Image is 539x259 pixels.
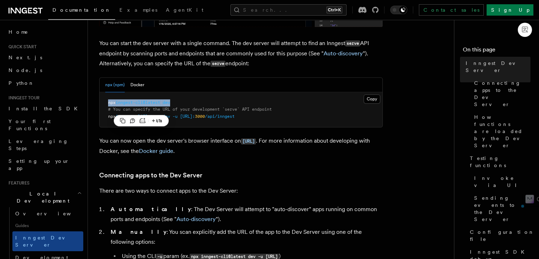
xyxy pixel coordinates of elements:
button: Docker [130,78,144,92]
span: Local Development [6,190,77,204]
span: -u [173,114,178,119]
span: Setting up your app [9,158,69,171]
span: /api/inngest [205,114,235,119]
code: [URL] [241,138,256,144]
a: Testing functions [467,152,530,172]
span: 3000 [195,114,205,119]
a: Your first Functions [6,115,83,135]
span: Node.js [9,67,42,73]
span: Sending events to the Dev Server [474,194,530,223]
button: Local Development [6,187,83,207]
a: Inngest Dev Server [463,57,530,77]
button: npx (npm) [105,78,125,92]
button: Toggle dark mode [390,6,407,14]
h4: On this page [463,45,530,57]
p: There are two ways to connect apps to the Dev Server: [99,186,383,196]
a: Leveraging Steps [6,135,83,155]
span: inngest-cli@latest [116,100,160,105]
span: How functions are loaded by the Dev Server [474,114,530,149]
button: Copy [364,94,380,104]
a: Sign Up [487,4,533,16]
span: Connecting apps to the Dev Server [474,79,530,108]
span: AgentKit [166,7,203,13]
p: You can start the dev server with a single command. The dev server will attempt to find an Innges... [99,38,383,69]
code: serve [210,61,225,67]
span: Overview [15,211,88,216]
span: Inngest Dev Server [15,235,76,248]
strong: Manually [111,228,167,235]
kbd: Ctrl+K [326,6,342,13]
span: Invoke via UI [474,175,530,189]
a: Next.js [6,51,83,64]
span: [URL]: [180,114,195,119]
span: npx [108,114,116,119]
span: Install the SDK [9,106,82,111]
span: Testing functions [470,155,530,169]
a: Setting up your app [6,155,83,175]
a: AgentKit [162,2,208,19]
a: Connecting apps to the Dev Server [99,170,202,180]
span: Guides [12,220,83,231]
a: Python [6,77,83,89]
button: Search...Ctrl+K [230,4,347,16]
a: [URL] [241,137,256,144]
a: Auto-discovery [324,50,363,57]
li: : The Dev Server will attempt to "auto-discover" apps running on common ports and endpoints (See ... [108,204,383,224]
strong: Automatically [111,206,191,213]
a: Docker guide [139,148,173,154]
a: Sending events to the Dev Server [471,192,530,226]
a: How functions are loaded by the Dev Server [471,111,530,152]
span: Home [9,28,28,35]
a: Inngest Dev Server [12,231,83,251]
span: Quick start [6,44,37,50]
a: Examples [115,2,162,19]
span: Inngest Dev Server [466,60,530,74]
a: Configuration file [467,226,530,246]
a: Install the SDK [6,102,83,115]
a: Node.js [6,64,83,77]
a: Home [6,26,83,38]
span: # You can specify the URL of your development `serve` API endpoint [108,107,272,112]
span: Features [6,180,29,186]
span: Examples [119,7,157,13]
a: Auto-discovery [176,216,216,222]
p: You can now open the dev server's browser interface on . For more information about developing wi... [99,136,383,156]
a: Invoke via UI [471,172,530,192]
a: Connecting apps to the Dev Server [471,77,530,111]
a: Contact sales [419,4,484,16]
span: Leveraging Steps [9,138,68,151]
span: Inngest tour [6,95,40,101]
span: npx [108,100,116,105]
span: dev [163,100,170,105]
span: Your first Functions [9,119,51,131]
code: serve [345,40,360,46]
span: Python [9,80,34,86]
span: Configuration file [470,228,534,243]
a: Overview [12,207,83,220]
span: Documentation [52,7,111,13]
a: Documentation [48,2,115,20]
span: Next.js [9,55,42,60]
